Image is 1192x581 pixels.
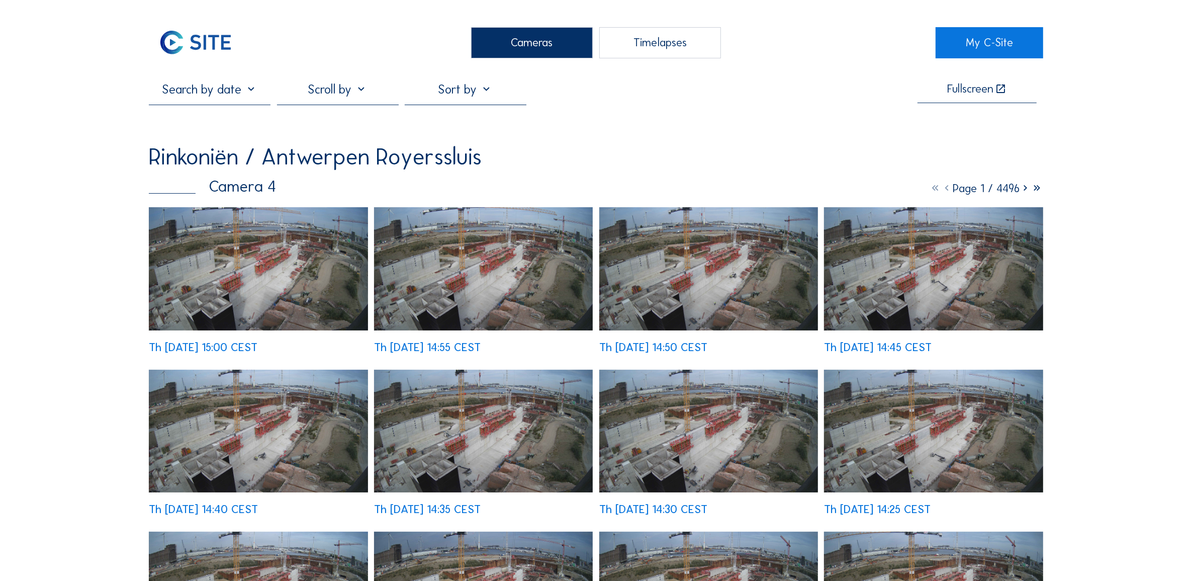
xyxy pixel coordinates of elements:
img: image_53560483 [149,370,368,493]
div: Th [DATE] 15:00 CEST [149,342,257,354]
img: image_53560969 [149,207,368,330]
img: image_53560327 [374,370,593,493]
div: Camera 4 [149,179,276,195]
img: image_53560725 [599,207,818,330]
a: My C-Site [936,27,1043,58]
div: Th [DATE] 14:50 CEST [599,342,707,354]
div: Fullscreen [948,84,994,96]
img: image_53560887 [374,207,593,330]
div: Th [DATE] 14:45 CEST [824,342,932,354]
input: Search by date 󰅀 [149,81,270,97]
div: Th [DATE] 14:55 CEST [374,342,481,354]
div: Th [DATE] 14:30 CEST [599,504,707,516]
span: Page 1 / 4496 [953,182,1020,195]
div: Timelapses [599,27,721,58]
img: image_53560571 [824,207,1043,330]
div: Th [DATE] 14:40 CEST [149,504,258,516]
div: Cameras [471,27,593,58]
img: C-SITE Logo [149,27,242,58]
a: C-SITE Logo [149,27,256,58]
div: Th [DATE] 14:35 CEST [374,504,481,516]
div: Rinkoniën / Antwerpen Royerssluis [149,145,482,168]
div: Th [DATE] 14:25 CEST [824,504,931,516]
img: image_53560005 [824,370,1043,493]
img: image_53560168 [599,370,818,493]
